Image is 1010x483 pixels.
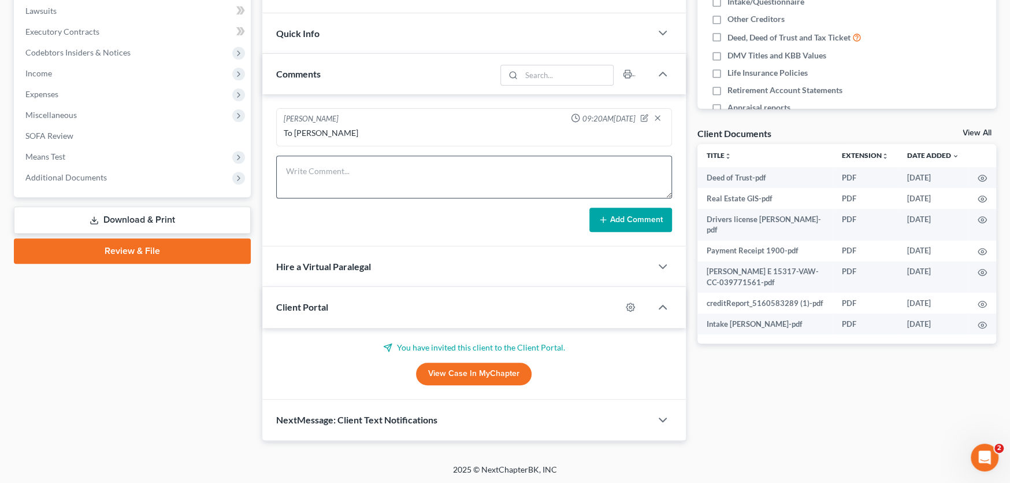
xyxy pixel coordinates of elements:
td: PDF [833,261,898,293]
td: [DATE] [898,188,968,209]
td: [DATE] [898,241,968,261]
a: View Case in MyChapter [416,363,532,386]
a: Date Added expand_more [907,151,959,160]
span: Comments [276,68,321,79]
a: Lawsuits [16,1,251,21]
td: [DATE] [898,261,968,293]
i: expand_more [952,153,959,160]
i: unfold_more [725,153,731,160]
span: NextMessage: Client Text Notifications [276,414,437,425]
span: Deed, Deed of Trust and Tax Ticket [727,32,851,43]
span: Hire a Virtual Paralegal [276,261,371,272]
a: SOFA Review [16,126,251,146]
td: PDF [833,188,898,209]
span: Codebtors Insiders & Notices [25,47,131,57]
span: Income [25,68,52,78]
span: Retirement Account Statements [727,84,842,96]
span: Lawsuits [25,6,57,16]
input: Search... [521,65,613,85]
td: Drivers license [PERSON_NAME]-pdf [697,209,833,241]
span: Executory Contracts [25,27,99,36]
span: Means Test [25,152,65,161]
iframe: Intercom live chat [971,444,998,471]
p: You have invited this client to the Client Portal. [276,342,672,353]
td: Intake [PERSON_NAME]-pdf [697,314,833,334]
a: Executory Contracts [16,21,251,42]
td: PDF [833,293,898,314]
a: Titleunfold_more [707,151,731,160]
td: PDF [833,209,898,241]
a: Extensionunfold_more [842,151,889,160]
td: [PERSON_NAME] E 15317-VAW-CC-039771561-pdf [697,261,833,293]
a: View All [963,129,992,137]
a: Download & Print [14,207,251,234]
td: Payment Receipt 1900-pdf [697,241,833,261]
span: SOFA Review [25,131,73,141]
span: Other Creditors [727,13,785,25]
span: Client Portal [276,301,328,312]
span: Appraisal reports [727,102,790,113]
td: Deed of Trust-pdf [697,167,833,188]
td: [DATE] [898,293,968,314]
span: DMV Titles and KBB Values [727,50,826,61]
td: [DATE] [898,209,968,241]
td: Real Estate GIS-pdf [697,188,833,209]
div: To [PERSON_NAME] [284,127,664,139]
td: PDF [833,241,898,261]
td: [DATE] [898,314,968,334]
span: Expenses [25,89,58,99]
td: [DATE] [898,167,968,188]
span: Quick Info [276,28,320,39]
div: [PERSON_NAME] [284,113,339,125]
span: 09:20AM[DATE] [582,113,636,124]
span: Additional Documents [25,172,107,182]
span: Life Insurance Policies [727,67,808,79]
span: 2 [994,444,1004,453]
a: Review & File [14,238,251,264]
td: PDF [833,167,898,188]
span: Miscellaneous [25,110,77,120]
td: creditReport_5160583289 (1)-pdf [697,293,833,314]
button: Add Comment [589,208,672,232]
i: unfold_more [882,153,889,160]
div: Client Documents [697,127,771,139]
td: PDF [833,314,898,334]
